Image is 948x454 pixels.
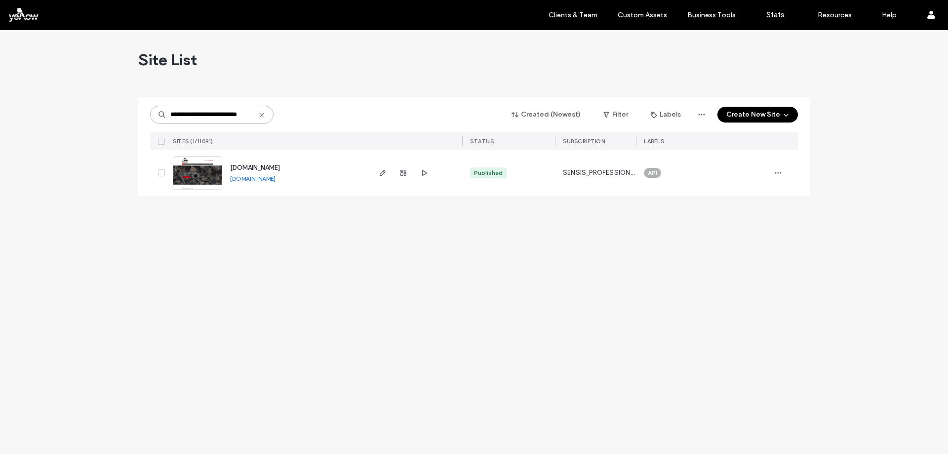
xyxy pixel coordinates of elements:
span: Help [22,7,42,16]
a: [DOMAIN_NAME] [230,164,280,171]
button: Created (Newest) [503,107,590,123]
span: SENSIS_PROFESSIONAL [563,168,636,178]
button: Create New Site [717,107,798,123]
label: Stats [766,10,785,19]
label: Business Tools [687,11,736,19]
label: Resources [818,11,852,19]
span: API [648,168,657,177]
label: Clients & Team [549,11,597,19]
button: Labels [642,107,690,123]
a: [DOMAIN_NAME] [230,175,276,182]
label: Sites [501,10,517,19]
button: Filter [593,107,638,123]
span: STATUS [470,138,494,145]
label: Help [882,11,897,19]
span: SITES (1/11091) [173,138,213,145]
div: Published [474,168,503,177]
span: SUBSCRIPTION [563,138,605,145]
label: Custom Assets [618,11,667,19]
span: LABELS [644,138,664,145]
span: Site List [138,50,197,70]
